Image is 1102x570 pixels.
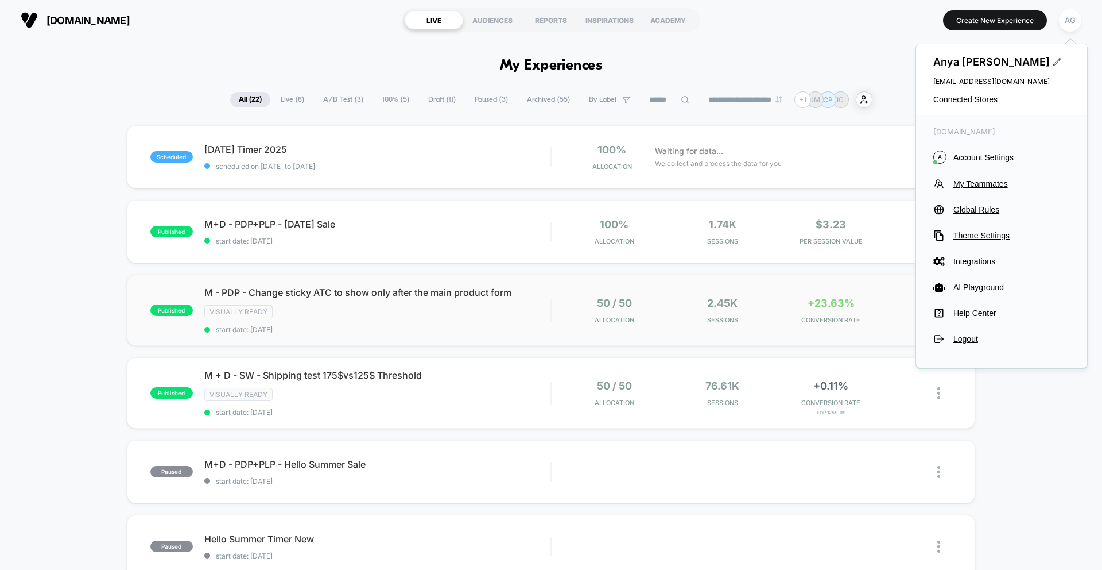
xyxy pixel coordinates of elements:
span: start date: [DATE] [204,237,550,245]
span: Waiting for data... [655,145,723,157]
img: Visually logo [21,11,38,29]
img: close [937,541,940,553]
div: REPORTS [522,11,580,29]
span: Live ( 8 ) [272,92,313,107]
span: Sessions [672,316,774,324]
span: Theme Settings [953,231,1070,240]
span: scheduled [150,151,193,163]
span: for 125$-9$ [779,410,882,415]
button: Connected Stores [933,95,1070,104]
span: PER SESSION VALUE [779,237,882,245]
button: Create New Experience [943,10,1047,30]
button: AAccount Settings [933,151,1070,164]
span: Allocation [595,316,634,324]
span: Anya [PERSON_NAME] [933,56,1070,68]
span: My Teammates [953,179,1070,188]
span: [DOMAIN_NAME] [46,14,130,26]
span: CONVERSION RATE [779,316,882,324]
span: +0.11% [813,380,848,392]
span: Hello Summer Timer New [204,533,550,545]
div: INSPIRATIONS [580,11,639,29]
span: Help Center [953,309,1070,318]
span: published [150,305,193,316]
i: A [933,151,946,164]
span: start date: [DATE] [204,477,550,486]
span: By Label [589,95,616,104]
span: paused [150,541,193,552]
span: Visually ready [204,388,273,401]
div: ACADEMY [639,11,697,29]
span: M+D - PDP+PLP - [DATE] Sale [204,218,550,230]
span: published [150,387,193,399]
p: CP [823,95,833,104]
span: $3.23 [816,218,846,230]
span: 76.61k [705,380,739,392]
span: 100% ( 5 ) [374,92,418,107]
div: AUDIENCES [463,11,522,29]
button: Integrations [933,256,1070,267]
img: close [937,387,940,399]
p: JM [810,95,820,104]
span: M - PDP - Change sticky ATC to show only after the main product form [204,287,550,298]
span: Visually ready [204,305,273,318]
span: paused [150,466,193,477]
span: M+D - PDP+PLP - Hello Summer Sale [204,459,550,470]
span: Global Rules [953,205,1070,214]
span: Draft ( 11 ) [420,92,464,107]
span: Logout [953,334,1070,344]
span: M + D - SW - Shipping test 175$vs125$ Threshold [204,369,550,381]
div: LIVE [405,11,463,29]
h1: My Experiences [500,57,603,74]
span: 100% [600,218,628,230]
span: +23.63% [808,297,855,309]
span: published [150,226,193,237]
span: 2.45k [707,297,738,309]
span: Sessions [672,237,774,245]
span: We collect and process the data for you [655,158,782,169]
button: My Teammates [933,178,1070,190]
span: All ( 22 ) [230,92,270,107]
button: Help Center [933,307,1070,319]
span: Integrations [953,257,1070,266]
span: Paused ( 3 ) [466,92,517,107]
div: + 1 [794,91,811,108]
span: start date: [DATE] [204,408,550,417]
button: AI Playground [933,282,1070,293]
span: A/B Test ( 3 ) [315,92,372,107]
img: end [775,96,782,103]
button: Logout [933,333,1070,345]
span: [DATE] Timer 2025 [204,144,550,155]
span: Sessions [672,399,774,407]
img: close [937,466,940,478]
span: 50 / 50 [597,297,632,309]
button: [DOMAIN_NAME] [17,11,133,29]
span: Account Settings [953,153,1070,162]
span: AI Playground [953,283,1070,292]
button: Theme Settings [933,230,1070,241]
span: Allocation [592,163,632,171]
span: [EMAIL_ADDRESS][DOMAIN_NAME] [933,77,1070,86]
div: AG [1059,9,1081,32]
span: Allocation [595,399,634,407]
span: 50 / 50 [597,380,632,392]
p: IC [837,95,844,104]
span: scheduled on [DATE] to [DATE] [204,162,550,171]
span: 100% [597,144,626,156]
span: start date: [DATE] [204,552,550,560]
span: 1.74k [709,218,736,230]
span: Archived ( 55 ) [518,92,579,107]
span: Allocation [595,237,634,245]
button: AG [1056,9,1085,32]
span: [DOMAIN_NAME] [933,127,1070,136]
button: Global Rules [933,204,1070,215]
span: CONVERSION RATE [779,399,882,407]
span: start date: [DATE] [204,325,550,334]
